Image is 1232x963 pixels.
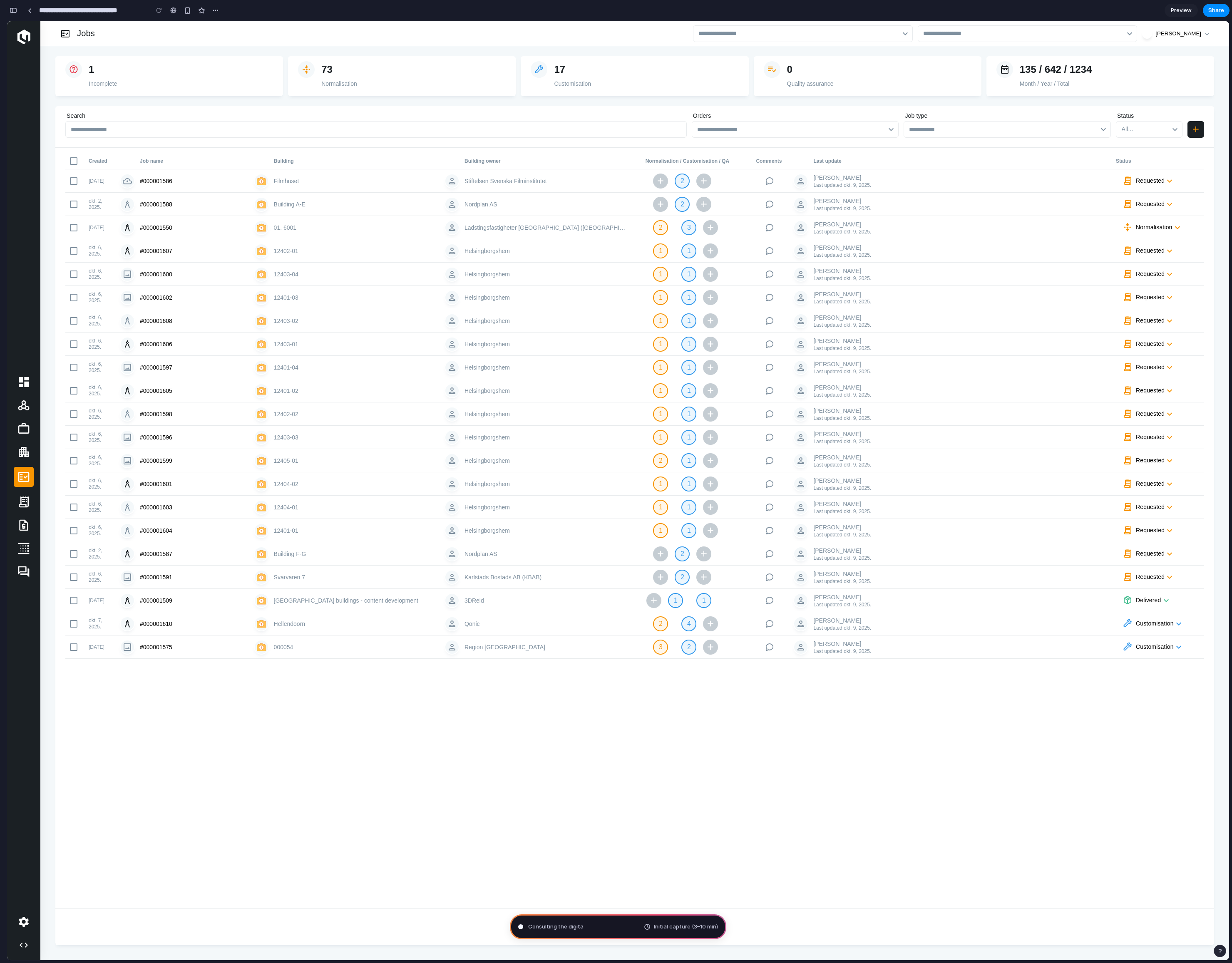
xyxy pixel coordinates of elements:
h5: Last update [806,136,977,144]
div: 12403-02 [267,295,427,304]
div: Requested [1129,551,1157,561]
button: [PERSON_NAME] [1148,7,1202,17]
button: 2 [668,525,683,540]
div: #000001604 [133,505,237,514]
button: 1 [646,269,661,284]
div: #000001509 [133,575,237,584]
button: 1 [646,339,661,354]
div: Last updated: [806,208,864,214]
button: 1 [674,409,689,424]
div: Customisation [1129,598,1167,607]
h3: 17 [547,42,722,55]
span: Share [1208,6,1224,15]
div: Filmhuset [267,156,427,164]
span: Toggle Row Selected [62,178,72,188]
button: 2 [646,432,661,447]
a: Preview [1165,4,1198,17]
div: okt. 9, 2025. [837,604,864,610]
div: okt. 9, 2025. [837,534,864,540]
div: okt. 9, 2025. [837,278,864,284]
span: Preview [1171,6,1192,15]
div: #000001597 [133,342,237,351]
div: [PERSON_NAME] [806,572,864,581]
div: Last updated: [806,557,864,563]
div: #000001591 [133,552,237,561]
div: [GEOGRAPHIC_DATA] buildings - content development [267,575,427,584]
div: okt. 6, 2025. [82,363,103,376]
div: Requested [1129,178,1157,188]
div: okt. 9, 2025. [837,371,864,377]
div: 12401-02 [267,365,427,374]
div: #000001603 [133,482,237,491]
div: Delivered [1129,574,1154,584]
button: 1 [674,502,689,517]
div: [DATE]. [82,157,99,163]
button: 2 [646,199,661,214]
span: Toggle All Rows Selected [62,135,72,145]
div: 12403-04 [267,249,427,258]
div: okt. 6, 2025. [82,340,103,352]
div: 12402-01 [267,226,427,234]
div: [PERSON_NAME] [806,199,864,208]
div: Building A-E [267,179,427,188]
div: #000001575 [133,622,237,630]
div: [PERSON_NAME] [806,502,864,511]
div: 000054 [267,622,427,630]
span: Page [602,902,616,911]
div: #000001587 [133,529,237,537]
div: #000001586 [133,156,237,164]
button: 1 [646,246,661,261]
div: Helsingborgshem [457,295,618,304]
div: Requested [1129,434,1157,444]
div: [PERSON_NAME] [806,292,864,301]
div: #000001550 [133,202,237,211]
div: #000001602 [133,272,237,281]
div: Requested [1129,248,1157,258]
div: [PERSON_NAME] [806,618,864,627]
div: 12401-04 [267,342,427,351]
div: Helsingborgshem [457,505,618,514]
div: Requested [1129,295,1157,304]
button: Open [1117,7,1128,18]
button: 4 [674,595,689,610]
button: 1 [674,385,689,400]
span: Toggle Row Selected [62,295,72,305]
div: okt. 9, 2025. [837,231,864,237]
span: of [639,902,653,911]
span: Toggle Row Selected [62,225,72,235]
div: okt. 9, 2025. [837,487,864,494]
button: Open [878,102,890,114]
strong: 59 [647,903,653,909]
h5: Building owner [457,136,628,144]
div: [PERSON_NAME] [806,595,864,604]
span: Toggle Row Selected [62,365,72,375]
div: Requested [1129,271,1157,281]
span: Toggle Row Selected [62,574,72,584]
div: Customisation [547,58,731,67]
div: okt. 6, 2025. [82,223,103,236]
span: Consulting the digita [528,923,584,931]
button: 1 [674,222,689,237]
h5: Job name [133,136,247,144]
div: #000001599 [133,435,237,444]
div: okt. 9, 2025. [837,254,864,261]
div: #000001596 [133,412,237,421]
button: 2 [646,595,661,610]
button: 2 [674,618,689,633]
h5: Created [82,136,103,144]
div: Karlstads Bostads AB (KBAB) [457,552,618,561]
div: Month / Year / Total [1013,58,1197,67]
div: 12403-03 [267,412,427,421]
button: 3 [646,618,661,633]
span: Toggle Row Selected [62,201,72,211]
div: Stiftelsen Svenska Filminstitutet [457,156,618,164]
span: Toggle Row Selected [62,598,72,608]
div: #000001608 [133,295,237,304]
span: Toggle Row Selected [62,528,72,538]
div: Helsingborgshem [457,365,618,374]
div: Last updated: [806,511,864,517]
div: okt. 6, 2025. [82,433,103,446]
div: Aleksandar Balicevac [1135,8,1145,17]
div: 12401-03 [267,272,427,281]
div: 12405-01 [267,435,427,444]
